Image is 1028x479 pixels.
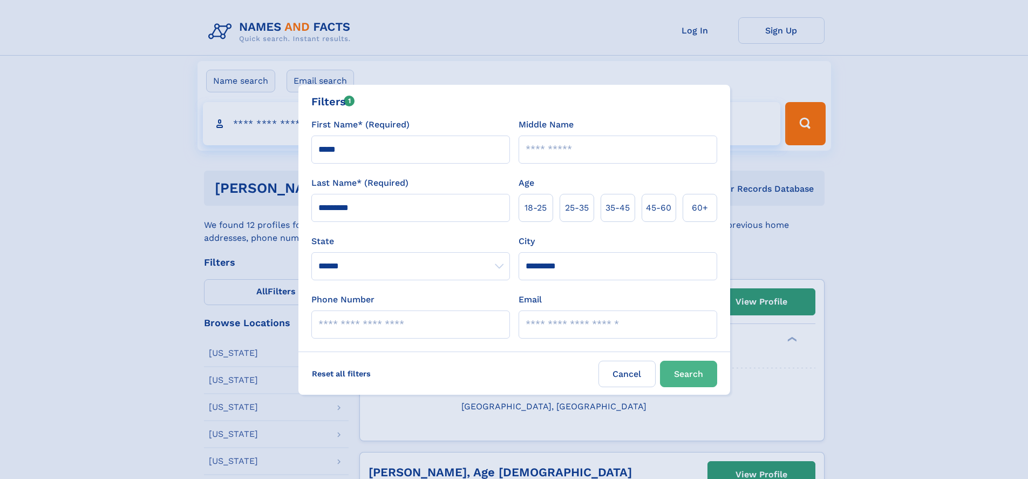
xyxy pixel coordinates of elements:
[311,118,410,131] label: First Name* (Required)
[519,235,535,248] label: City
[311,293,375,306] label: Phone Number
[605,201,630,214] span: 35‑45
[311,177,409,190] label: Last Name* (Required)
[660,361,717,387] button: Search
[519,118,574,131] label: Middle Name
[305,361,378,387] label: Reset all filters
[692,201,708,214] span: 60+
[646,201,671,214] span: 45‑60
[519,293,542,306] label: Email
[598,361,656,387] label: Cancel
[311,235,510,248] label: State
[525,201,547,214] span: 18‑25
[311,93,355,110] div: Filters
[565,201,589,214] span: 25‑35
[519,177,534,190] label: Age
